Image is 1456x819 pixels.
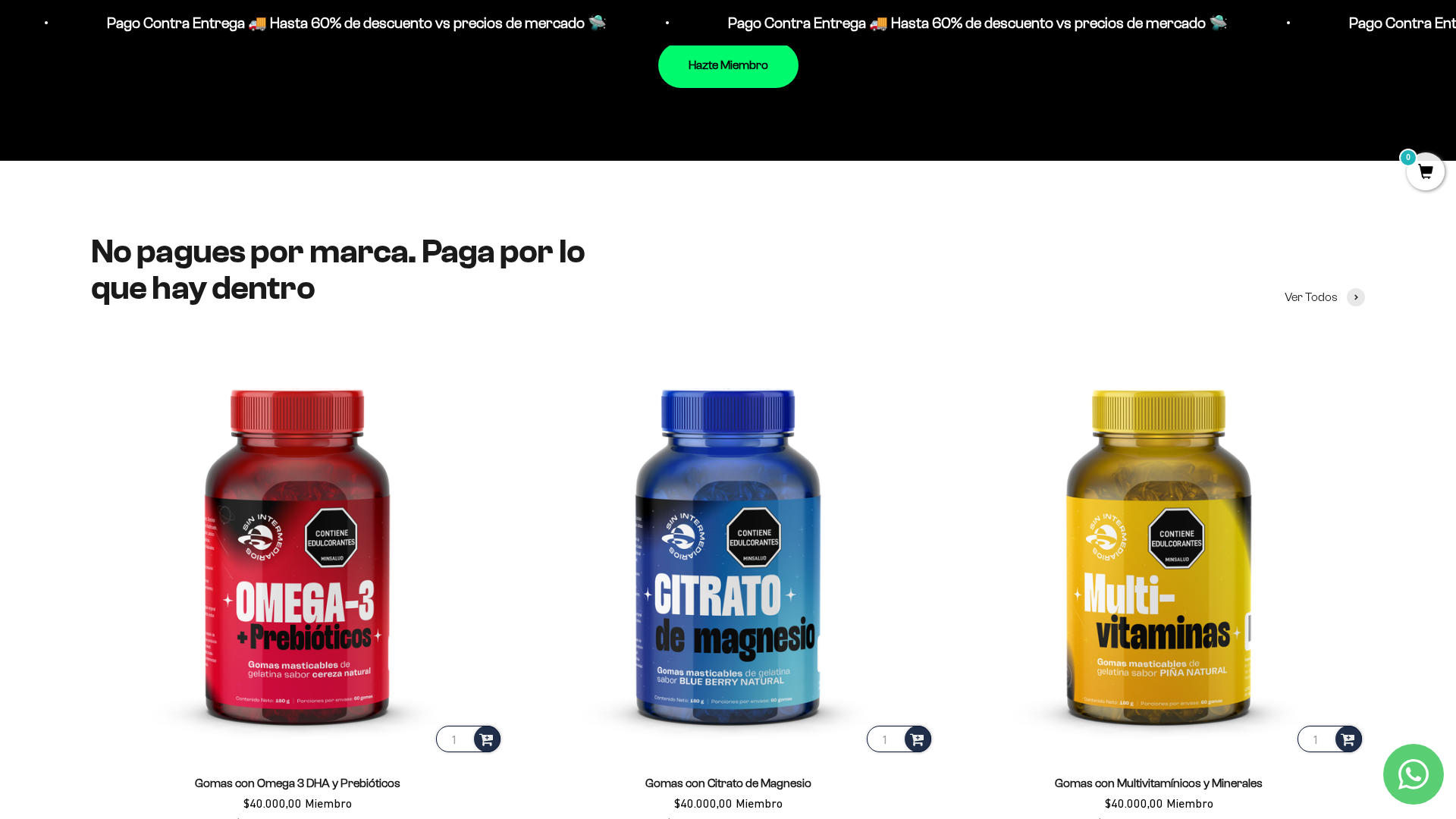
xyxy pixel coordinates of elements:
[720,11,1219,35] p: Pago Contra Entrega 🚚 Hasta 60% de descuento vs precios de mercado 🛸
[305,796,352,810] span: Miembro
[1055,777,1263,789] a: Gomas con Multivitamínicos y Minerales
[674,796,733,810] span: $40.000,00
[1166,796,1213,810] span: Miembro
[645,777,811,789] a: Gomas con Citrato de Magnesio
[195,777,400,789] a: Gomas con Omega 3 DHA y Prebióticos
[99,11,598,35] p: Pago Contra Entrega 🚚 Hasta 60% de descuento vs precios de mercado 🛸
[91,233,585,306] split-lines: No pagues por marca. Paga por lo que hay dentro
[1285,287,1338,307] span: Ver Todos
[658,42,799,88] a: Hazte Miembro
[1399,149,1417,167] mark: 0
[1407,165,1445,181] a: 0
[736,796,783,810] span: Miembro
[243,796,302,810] span: $40.000,00
[1105,796,1163,810] span: $40.000,00
[1285,287,1365,307] a: Ver Todos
